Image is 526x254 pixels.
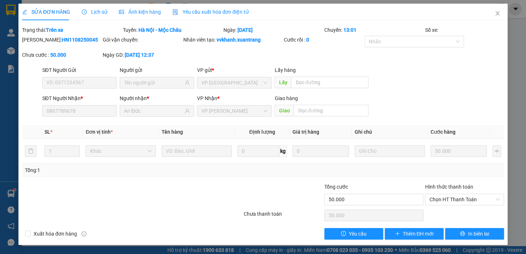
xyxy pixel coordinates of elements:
button: printerIn biên lai [445,228,504,240]
span: Tổng cước [324,184,348,190]
span: VP Nhận [197,95,217,101]
span: Xuất hóa đơn hàng [31,230,80,238]
div: Gói vận chuyển: [103,36,182,44]
img: icon [172,9,178,15]
div: SĐT Người Nhận [42,94,117,102]
input: Dọc đường [294,105,368,116]
button: plus [492,145,501,157]
div: VP gửi [197,66,271,74]
span: Thêm ĐH mới [403,230,433,238]
input: Tên người nhận [124,107,183,115]
span: Yêu cầu [349,230,367,238]
span: user [185,80,190,85]
input: VD: Bàn, Ghế [162,145,232,157]
span: Ảnh kiện hàng [119,9,161,15]
span: user [185,108,190,113]
div: Cước rồi : [284,36,363,44]
input: 0 [431,145,487,157]
span: Lấy [274,77,291,88]
input: Dọc đường [291,77,368,88]
span: SỬA ĐƠN HÀNG [22,9,70,15]
b: HN1108250045 [62,37,98,43]
span: printer [460,231,465,237]
span: Khác [90,146,151,156]
span: close [495,10,500,16]
div: Ngày: [223,26,324,34]
b: vvkhanh.xuantrang [217,37,261,43]
div: Tổng: 1 [25,166,204,174]
span: info-circle [81,231,86,236]
span: Lịch sử [82,9,107,15]
b: Hà Nội - Mộc Châu [138,27,181,33]
button: plusThêm ĐH mới [385,228,444,240]
span: SL [44,129,50,135]
div: [PERSON_NAME]: [22,36,101,44]
span: Giá trị hàng [292,129,319,135]
div: Chưa cước : [22,51,101,59]
b: 0 [306,37,309,43]
div: Ngày GD: [103,51,182,59]
b: [DATE] [238,27,253,33]
span: Đơn vị tính [86,129,113,135]
span: Giao [274,105,294,116]
span: kg [279,145,287,157]
button: delete [25,145,37,157]
span: picture [119,9,124,14]
span: Chọn HT Thanh Toán [429,194,500,205]
span: exclamation-circle [341,231,346,237]
label: Hình thức thanh toán [425,184,473,190]
input: Ghi Chú [355,145,425,157]
b: 50.000 [50,52,66,58]
b: Trên xe [46,27,63,33]
th: Ghi chú [352,125,428,139]
div: SĐT Người Gửi [42,66,117,74]
b: [DATE] 12:37 [125,52,154,58]
span: close-circle [496,197,500,202]
div: Chưa thanh toán [243,210,324,223]
div: Số xe: [424,26,505,34]
span: In biên lai [468,230,489,238]
button: Close [487,4,508,24]
span: Lấy hàng [274,67,295,73]
span: edit [22,9,27,14]
div: Người gửi [120,66,194,74]
span: Giao hàng [274,95,298,101]
span: clock-circle [82,9,87,14]
div: Chuyến: [324,26,424,34]
div: Trạng thái: [21,26,122,34]
span: VP MỘC CHÂU [201,106,267,116]
span: VP HÀ NỘI [201,77,267,88]
span: Định lượng [249,129,275,135]
span: Cước hàng [431,129,456,135]
div: Nhân viên tạo: [183,36,283,44]
span: plus [395,231,400,237]
b: 13:01 [343,27,356,33]
input: Tên người gửi [124,79,183,87]
div: Người nhận [120,94,194,102]
div: Tuyến: [122,26,223,34]
span: Yêu cầu xuất hóa đơn điện tử [172,9,249,15]
input: 0 [292,145,349,157]
span: Tên hàng [162,129,183,135]
button: exclamation-circleYêu cầu [324,228,383,240]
